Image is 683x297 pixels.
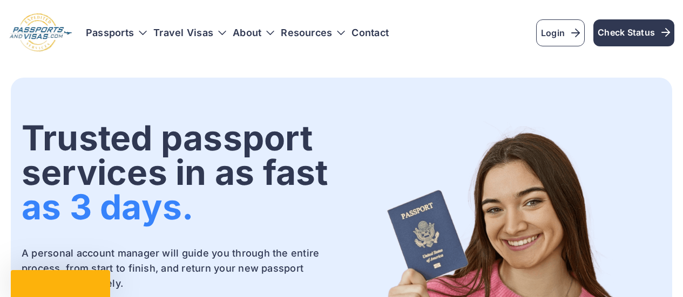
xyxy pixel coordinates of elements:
[22,121,340,224] h1: Trusted passport services in as fast
[598,26,670,39] span: Check Status
[541,26,580,39] span: Login
[22,246,340,291] p: A personal account manager will guide you through the entire process, from start to finish, and r...
[536,19,585,46] a: Login
[9,13,73,53] img: Logo
[153,27,226,38] h3: Travel Visas
[593,19,674,46] a: Check Status
[281,27,345,38] h3: Resources
[86,27,147,38] h3: Passports
[351,27,389,38] a: Contact
[233,27,261,38] a: About
[22,186,193,227] span: as 3 days.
